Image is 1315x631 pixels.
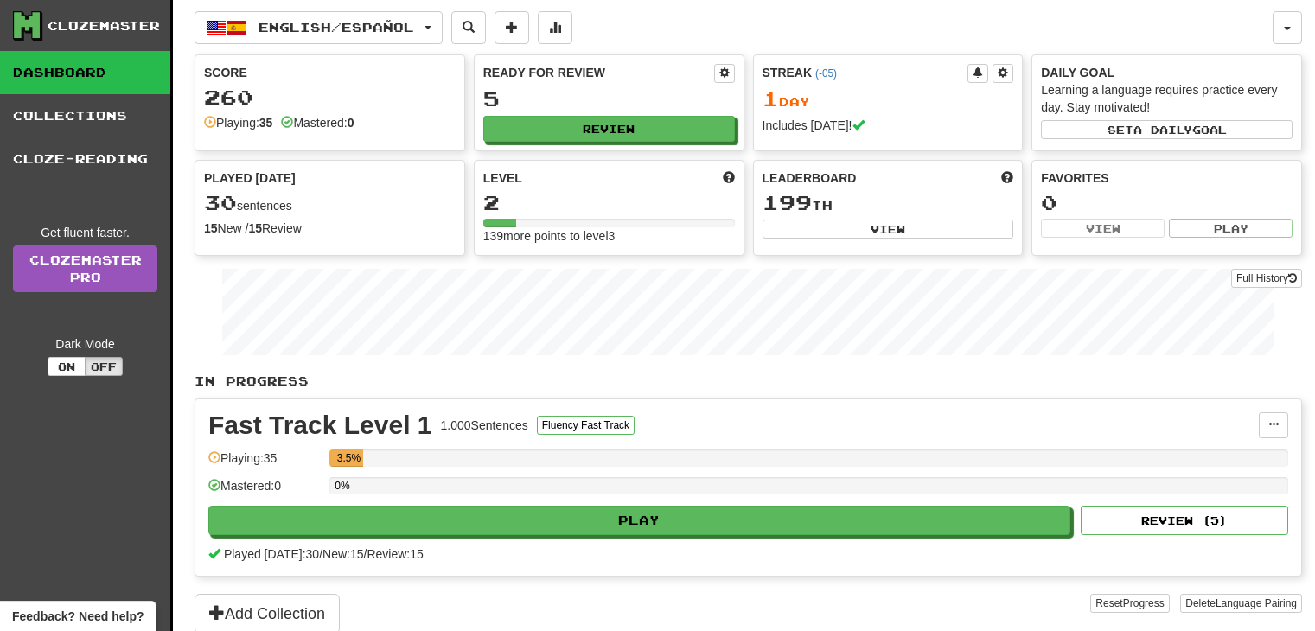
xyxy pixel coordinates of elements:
div: Ready for Review [483,64,714,81]
span: Language Pairing [1216,597,1297,609]
div: Score [204,64,456,81]
a: ClozemasterPro [13,245,157,292]
div: Mastered: [281,114,354,131]
div: 3.5% [335,449,363,467]
div: Dark Mode [13,335,157,353]
span: 1 [763,86,779,111]
div: Learning a language requires practice every day. Stay motivated! [1041,81,1293,116]
span: / [364,547,367,561]
div: 5 [483,88,735,110]
span: New: 15 [322,547,363,561]
button: ResetProgress [1090,594,1169,613]
div: 0 [1041,192,1293,214]
span: This week in points, UTC [1001,169,1013,187]
span: Level [483,169,522,187]
p: In Progress [195,373,1302,390]
button: View [1041,219,1165,238]
strong: 0 [348,116,354,130]
div: Day [763,88,1014,111]
div: Favorites [1041,169,1293,187]
div: sentences [204,192,456,214]
span: Open feedback widget [12,608,144,625]
button: Fluency Fast Track [537,416,635,435]
button: Seta dailygoal [1041,120,1293,139]
strong: 15 [248,221,262,235]
button: Off [85,357,123,376]
button: Play [208,506,1070,535]
div: 139 more points to level 3 [483,227,735,245]
div: New / Review [204,220,456,237]
div: th [763,192,1014,214]
div: Clozemaster [48,17,160,35]
span: / [319,547,322,561]
div: 1.000 Sentences [441,417,528,434]
div: 260 [204,86,456,108]
button: Full History [1231,269,1302,288]
span: Played [DATE]: 30 [224,547,319,561]
button: Review [483,116,735,142]
button: On [48,357,86,376]
div: Playing: 35 [208,449,321,478]
div: Streak [763,64,968,81]
strong: 15 [204,221,218,235]
span: Review: 15 [367,547,423,561]
span: Leaderboard [763,169,857,187]
button: Search sentences [451,11,486,44]
span: 199 [763,190,812,214]
div: Includes [DATE]! [763,117,1014,134]
div: Mastered: 0 [208,477,321,506]
span: 30 [204,190,237,214]
button: Play [1169,219,1293,238]
button: English/Español [195,11,443,44]
span: Progress [1123,597,1165,609]
button: More stats [538,11,572,44]
div: Playing: [204,114,272,131]
button: DeleteLanguage Pairing [1180,594,1302,613]
span: a daily [1133,124,1192,136]
a: (-05) [815,67,837,80]
button: Add sentence to collection [495,11,529,44]
span: Score more points to level up [723,169,735,187]
div: Daily Goal [1041,64,1293,81]
div: 2 [483,192,735,214]
div: Get fluent faster. [13,224,157,241]
span: English / Español [259,20,414,35]
button: View [763,220,1014,239]
button: Review (5) [1081,506,1288,535]
span: Played [DATE] [204,169,296,187]
div: Fast Track Level 1 [208,412,432,438]
strong: 35 [259,116,273,130]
